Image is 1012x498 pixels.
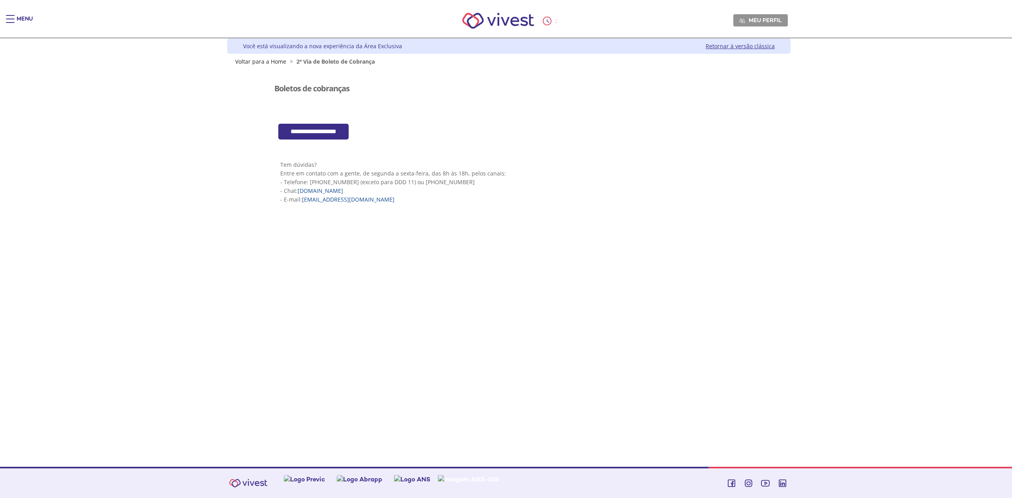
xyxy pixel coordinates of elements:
[706,42,775,50] a: Retornar à versão clássica
[274,84,349,93] h3: Boletos de cobranças
[543,17,559,25] div: :
[749,17,782,24] span: Meu perfil
[739,18,745,24] img: Meu perfil
[274,124,744,140] section: <span lang="pt-BR" dir="ltr">Cob360 - Area Restrita - Emprestimos</span>
[284,475,325,483] img: Logo Previc
[221,38,791,467] div: Vivest
[302,196,395,203] a: [EMAIL_ADDRESS][DOMAIN_NAME]
[235,58,286,65] a: Voltar para a Home
[298,187,343,194] a: [DOMAIN_NAME]
[394,475,430,483] img: Logo ANS
[296,58,375,65] span: 2ª Via de Boleto de Cobrança
[17,15,33,31] div: Menu
[288,58,295,65] span: >
[280,160,738,204] p: Tem dúvidas? Entre em contato com a gente, de segunda a sexta-feira, das 8h às 18h, pelos canais:...
[337,475,382,483] img: Logo Abrapp
[243,42,402,50] div: Você está visualizando a nova experiência da Área Exclusiva
[453,4,543,38] img: Vivest
[274,147,744,216] section: <span lang="pt-BR" dir="ltr">Visualizador do Conteúdo da Web</span> 1
[733,14,788,26] a: Meu perfil
[225,474,272,492] img: Vivest
[274,72,744,116] section: <span lang="pt-BR" dir="ltr">Visualizador do Conteúdo da Web</span>
[438,475,499,483] img: Imagem ANS-SIG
